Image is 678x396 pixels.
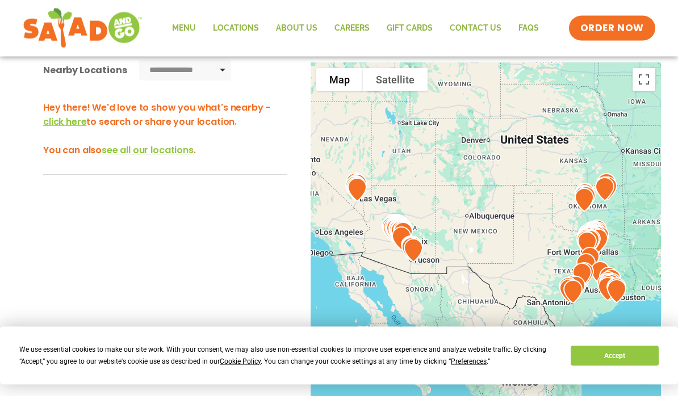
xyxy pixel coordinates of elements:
[569,16,655,41] a: ORDER NOW
[102,144,194,157] span: see all our locations
[451,357,487,365] span: Preferences
[43,116,86,129] span: click here
[363,69,428,91] button: Show satellite imagery
[164,15,204,41] a: Menu
[204,15,267,41] a: Locations
[441,15,510,41] a: Contact Us
[220,357,261,365] span: Cookie Policy
[267,15,326,41] a: About Us
[23,6,143,51] img: new-SAG-logo-768×292
[326,15,378,41] a: Careers
[633,69,655,91] button: Toggle fullscreen view
[571,346,658,366] button: Accept
[43,64,127,78] div: Nearby Locations
[316,69,363,91] button: Show street map
[378,15,441,41] a: GIFT CARDS
[43,101,287,158] h3: Hey there! We'd love to show you what's nearby - to search or share your location. You can also .
[164,15,547,41] nav: Menu
[19,344,557,368] div: We use essential cookies to make our site work. With your consent, we may also use non-essential ...
[510,15,547,41] a: FAQs
[580,22,644,35] span: ORDER NOW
